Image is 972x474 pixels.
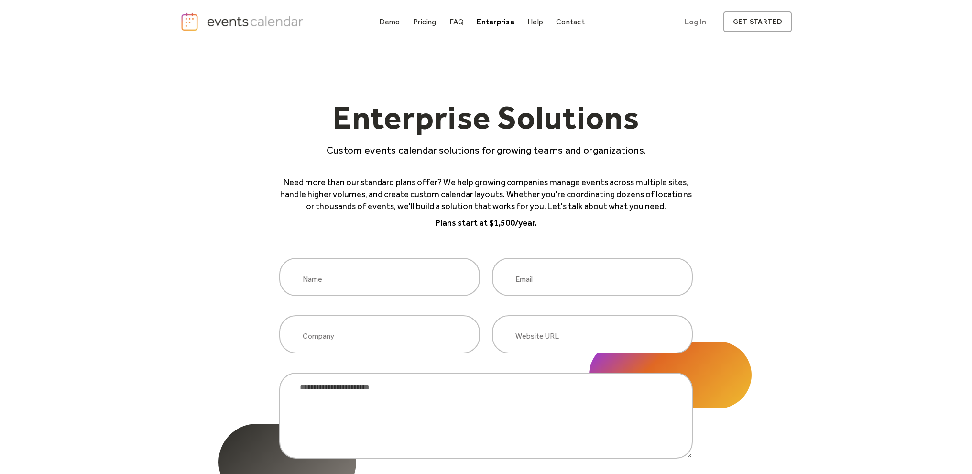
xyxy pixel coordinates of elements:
[723,11,792,32] a: get started
[552,15,589,28] a: Contact
[409,15,440,28] a: Pricing
[279,143,693,157] p: Custom events calendar solutions for growing teams and organizations.
[524,15,547,28] a: Help
[477,19,514,24] div: Enterprise
[527,19,543,24] div: Help
[279,101,693,143] h1: Enterprise Solutions
[446,15,468,28] a: FAQ
[379,19,400,24] div: Demo
[473,15,518,28] a: Enterprise
[279,176,693,213] p: Need more than our standard plans offer? We help growing companies manage events across multiple ...
[375,15,404,28] a: Demo
[279,217,693,229] p: Plans start at $1,500/year.
[413,19,437,24] div: Pricing
[675,11,716,32] a: Log In
[449,19,464,24] div: FAQ
[556,19,585,24] div: Contact
[180,12,306,32] a: home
